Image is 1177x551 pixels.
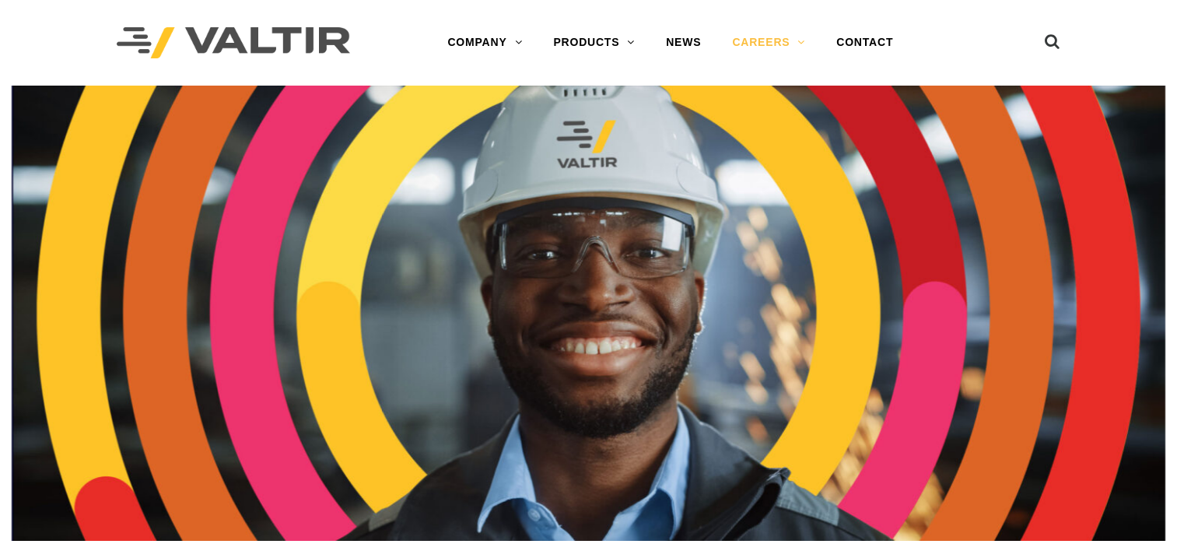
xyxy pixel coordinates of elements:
a: COMPANY [432,27,538,58]
a: CAREERS [716,27,821,58]
a: CONTACT [821,27,909,58]
img: Valtir [117,27,350,59]
a: NEWS [650,27,716,58]
img: Careers_Header [12,86,1165,541]
a: PRODUCTS [538,27,650,58]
